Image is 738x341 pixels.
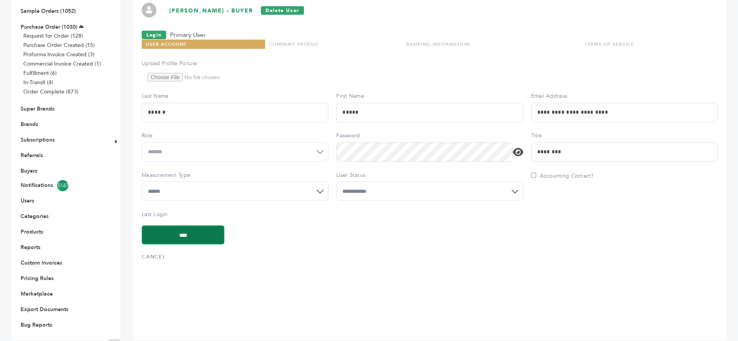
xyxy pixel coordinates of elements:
label: Password [336,132,523,140]
a: Delete User [261,6,304,15]
label: User Status [336,171,523,179]
a: Order Complete (873) [23,88,78,95]
a: Bug Reports [21,321,52,329]
a: Purchase Order (1030) [21,23,77,31]
a: TERMS OF SERVICE [585,41,634,47]
a: Cancel [142,253,166,260]
label: Measurement Type [142,171,328,179]
label: Email Address [531,92,718,100]
a: Subscriptions [21,136,55,144]
a: Marketplace [21,290,53,298]
a: Request for Order (128) [23,32,83,40]
a: Brands [21,121,38,128]
label: Upload Profile Picture [142,60,328,68]
label: Accounting Contact? [531,172,594,180]
a: Fulfillment (6) [23,69,57,77]
a: Login [142,31,166,39]
a: Pricing Rules [21,275,54,282]
a: BANKING INFORMATION [406,41,470,47]
a: COMPANY PROFILE [269,41,318,47]
a: Commercial Invoice Created (1) [23,60,101,68]
a: In-Transit (4) [23,79,53,86]
a: Categories [21,213,49,220]
a: Custom Invoices [21,259,62,267]
label: Title [531,132,718,140]
input: Accounting Contact? [531,173,536,178]
a: Users [21,197,34,204]
img: profile.png [142,3,156,17]
a: Proforma Invoice Created (3) [23,51,94,58]
label: Last Name [142,92,328,100]
a: Notifications5147 [21,180,100,191]
a: Export Documents [21,306,68,313]
label: First Name [336,92,523,100]
a: Sample Orders (1052) [21,7,76,15]
a: Buyers [21,167,37,175]
a: USER ACCOUNT [146,41,187,47]
a: Purchase Order Created (15) [23,42,95,49]
a: Reports [21,244,40,251]
a: Super Brands [21,105,54,113]
a: Products [21,228,43,235]
label: Role [142,132,328,140]
a: Referrals [21,152,43,159]
label: Last Login [142,211,328,218]
span: 5147 [57,180,68,191]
